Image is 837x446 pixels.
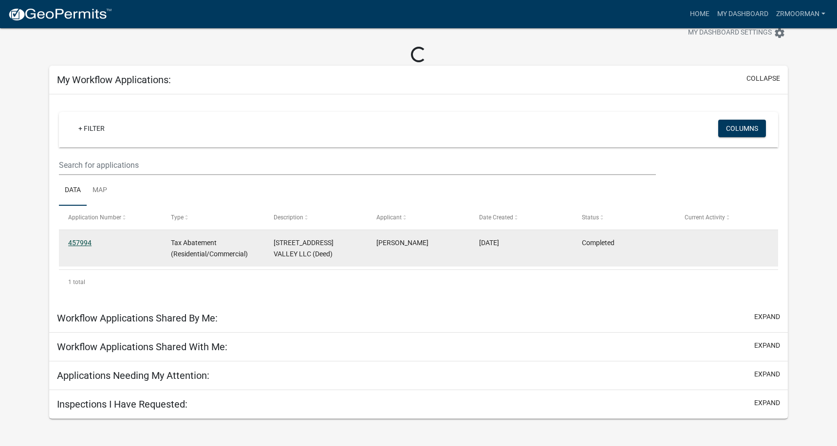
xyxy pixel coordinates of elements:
h5: Applications Needing My Attention: [57,370,209,381]
a: Map [87,175,113,206]
datatable-header-cell: Description [264,206,367,229]
a: My Dashboard [713,5,772,23]
button: collapse [746,73,780,84]
span: Completed [582,239,614,247]
button: expand [754,369,780,379]
div: 1 total [59,270,778,294]
span: 08/01/2025 [479,239,499,247]
i: settings [774,27,785,39]
datatable-header-cell: Status [573,206,675,229]
a: Data [59,175,87,206]
datatable-header-cell: Application Number [59,206,162,229]
button: Columns [718,120,766,137]
h5: Workflow Applications Shared By Me: [57,312,218,324]
span: Application Number [68,214,121,221]
div: collapse [49,94,788,303]
a: 457994 [68,239,92,247]
datatable-header-cell: Applicant [367,206,470,229]
span: Date Created [479,214,513,221]
span: Description [274,214,303,221]
a: Home [686,5,713,23]
span: Applicant [376,214,402,221]
span: 1606 W SALEM AVE MONARCH VALLEY LLC (Deed) [274,239,334,258]
button: expand [754,312,780,322]
h5: Workflow Applications Shared With Me: [57,341,227,353]
button: expand [754,340,780,351]
datatable-header-cell: Type [162,206,264,229]
button: expand [754,398,780,408]
span: Status [582,214,599,221]
button: My Dashboard Settingssettings [680,23,793,42]
h5: Inspections I Have Requested: [57,398,187,410]
span: My Dashboard Settings [688,27,772,39]
span: Current Activity [685,214,725,221]
input: Search for applications [59,155,656,175]
datatable-header-cell: Date Created [470,206,573,229]
span: ZAC MOORMAN [376,239,428,247]
span: Type [171,214,184,221]
a: zrmoorman [772,5,829,23]
a: + Filter [71,120,112,137]
datatable-header-cell: Current Activity [675,206,778,229]
span: Tax Abatement (Residential/Commercial) [171,239,248,258]
h5: My Workflow Applications: [57,74,171,86]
